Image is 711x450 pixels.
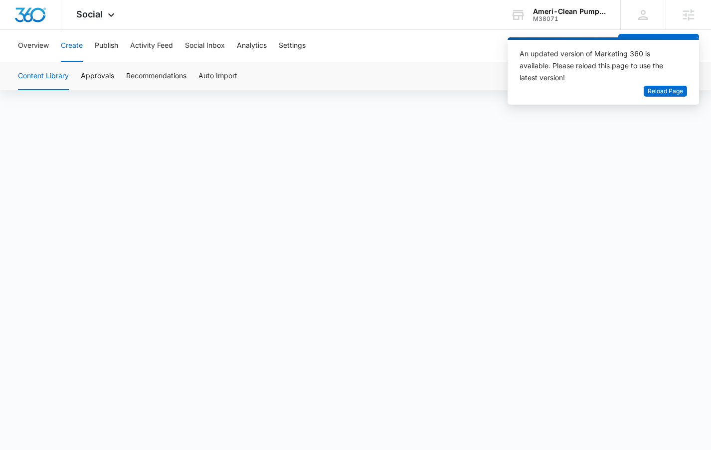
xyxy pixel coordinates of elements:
[126,62,186,90] button: Recommendations
[198,62,237,90] button: Auto Import
[533,7,606,15] div: account name
[618,34,699,58] button: Create a Post
[648,87,683,96] span: Reload Page
[520,48,675,84] div: An updated version of Marketing 360 is available. Please reload this page to use the latest version!
[279,30,306,62] button: Settings
[644,86,687,97] button: Reload Page
[237,30,267,62] button: Analytics
[81,62,114,90] button: Approvals
[533,15,606,22] div: account id
[18,62,69,90] button: Content Library
[61,30,83,62] button: Create
[130,30,173,62] button: Activity Feed
[185,30,225,62] button: Social Inbox
[18,30,49,62] button: Overview
[76,9,103,19] span: Social
[95,30,118,62] button: Publish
